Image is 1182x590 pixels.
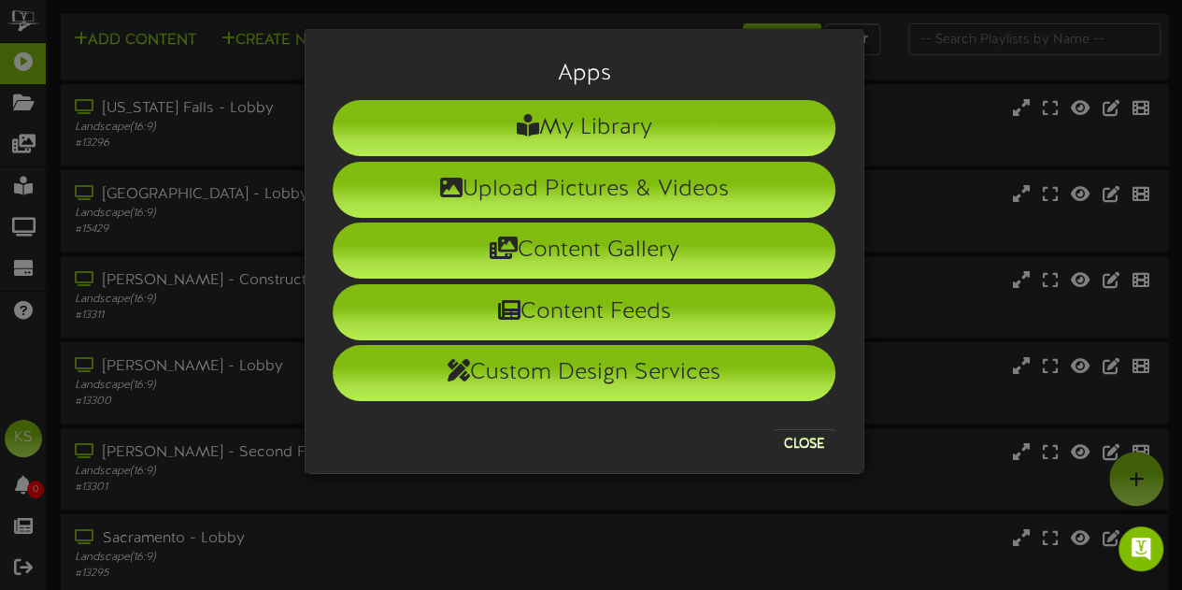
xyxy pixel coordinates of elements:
li: Content Gallery [333,223,835,279]
li: Content Feeds [333,284,835,340]
button: Close [773,429,835,459]
h3: Apps [333,62,835,86]
div: Open Intercom Messenger [1118,526,1163,571]
li: My Library [333,100,835,156]
li: Upload Pictures & Videos [333,162,835,218]
li: Custom Design Services [333,345,835,401]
